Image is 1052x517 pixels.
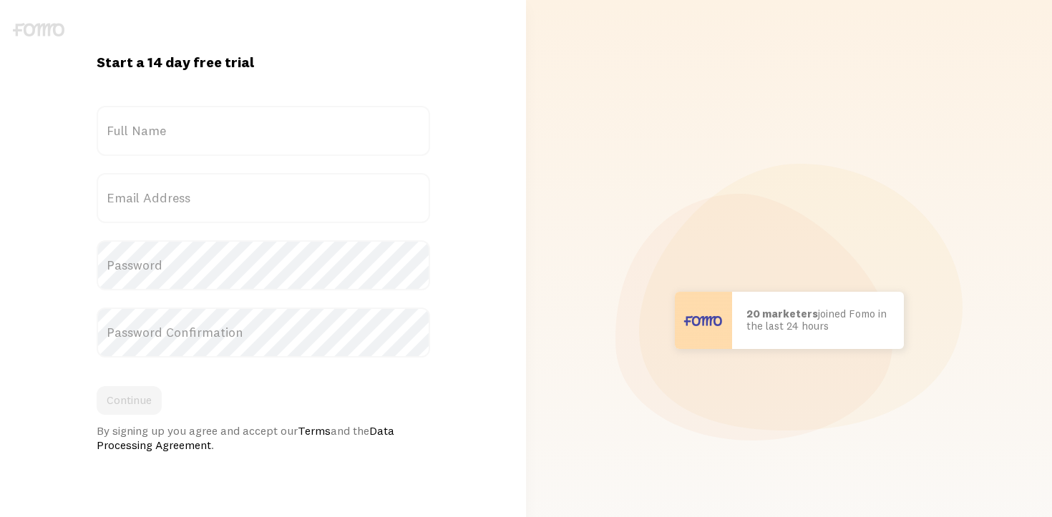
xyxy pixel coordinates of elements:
[298,423,331,438] a: Terms
[746,307,818,320] b: 20 marketers
[97,53,430,72] h1: Start a 14 day free trial
[675,292,732,349] img: User avatar
[13,23,64,36] img: fomo-logo-gray-b99e0e8ada9f9040e2984d0d95b3b12da0074ffd48d1e5cb62ac37fc77b0b268.svg
[97,423,394,452] a: Data Processing Agreement
[97,240,430,290] label: Password
[97,423,430,452] div: By signing up you agree and accept our and the .
[97,307,430,358] label: Password Confirmation
[97,173,430,223] label: Email Address
[746,308,890,332] p: joined Fomo in the last 24 hours
[97,106,430,156] label: Full Name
